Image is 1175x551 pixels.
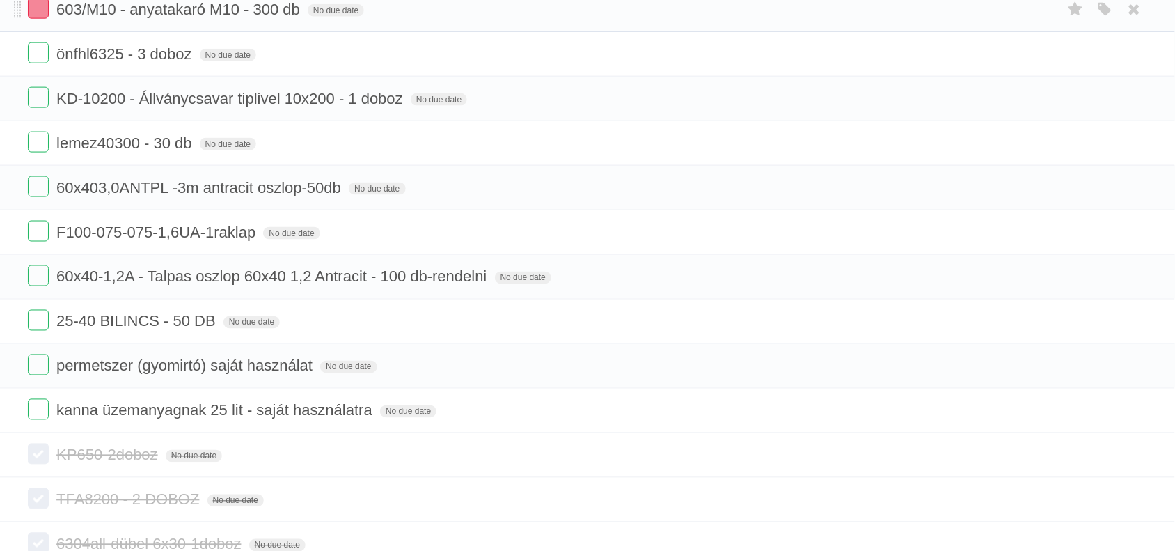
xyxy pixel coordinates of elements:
label: Done [28,42,49,63]
span: KD-10200 - Állványcsavar tiplivel 10x200 - 1 doboz [56,90,407,107]
span: KP650-2doboz [56,447,161,464]
label: Done [28,87,49,108]
label: Done [28,444,49,465]
label: Done [28,355,49,375]
label: Done [28,221,49,242]
label: Done [28,132,49,153]
label: Done [28,488,49,509]
span: kanna üzemanyagnak 25 lit - saját használatra [56,402,376,419]
span: No due date [380,405,436,418]
label: Done [28,399,49,420]
span: No due date [166,450,222,463]
label: Done [28,265,49,286]
span: 25-40 BILINCS - 50 DB [56,313,219,330]
span: No due date [200,49,256,61]
span: No due date [320,361,377,373]
span: 60x40-1,2A - Talpas oszlop 60x40 1,2 Antracit - 100 db-rendelni [56,268,490,286]
span: No due date [223,316,280,329]
span: No due date [349,183,405,195]
span: TFA8200 - 2 DOBOZ [56,491,203,509]
span: No due date [411,93,467,106]
span: No due date [495,272,551,284]
span: önfhl6325 - 3 doboz [56,45,196,63]
span: 60x403,0ANTPL -3m antracit oszlop-50db [56,179,345,196]
span: F100-075-075-1,6UA-1raklap [56,224,259,241]
label: Done [28,310,49,331]
span: No due date [200,138,256,150]
label: Done [28,176,49,197]
span: No due date [263,227,320,240]
span: permetszer (gyomirtó) saját használat [56,357,316,375]
span: lemez40300 - 30 db [56,134,195,152]
span: No due date [308,4,364,17]
span: 603/M10 - anyatakaró M10 - 300 db [56,1,303,18]
span: No due date [207,495,264,507]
